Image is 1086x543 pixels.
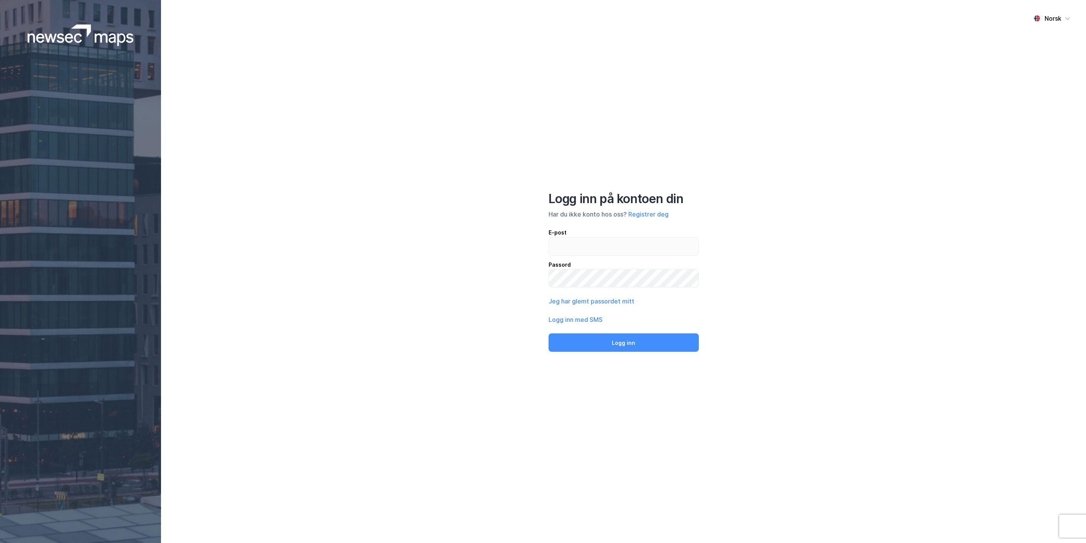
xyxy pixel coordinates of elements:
button: Logg inn [549,333,699,352]
div: E-post [549,228,699,237]
button: Logg inn med SMS [549,315,603,324]
button: Jeg har glemt passordet mitt [549,297,634,306]
div: Passord [549,260,699,269]
div: Norsk [1045,14,1061,23]
button: Registrer deg [628,210,669,219]
img: logoWhite.bf58a803f64e89776f2b079ca2356427.svg [28,25,134,46]
div: Har du ikke konto hos oss? [549,210,699,219]
div: Logg inn på kontoen din [549,191,699,207]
